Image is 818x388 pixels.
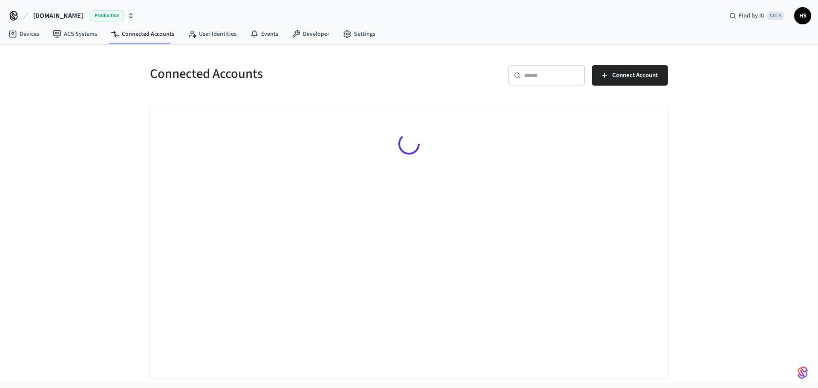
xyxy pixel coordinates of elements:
a: User Identities [181,26,243,42]
button: Connect Account [592,65,668,86]
a: ACS Systems [46,26,104,42]
img: SeamLogoGradient.69752ec5.svg [798,366,808,379]
button: HS [794,7,811,24]
div: Find by IDCtrl K [723,8,791,23]
span: Find by ID [739,11,765,20]
span: Ctrl K [767,11,784,20]
span: HS [795,8,810,23]
span: Production [90,10,124,21]
a: Events [243,26,285,42]
span: Connect Account [612,70,658,81]
h5: Connected Accounts [150,65,404,83]
a: Devices [2,26,46,42]
a: Connected Accounts [104,26,181,42]
a: Settings [336,26,382,42]
span: [DOMAIN_NAME] [33,11,83,21]
a: Developer [285,26,336,42]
